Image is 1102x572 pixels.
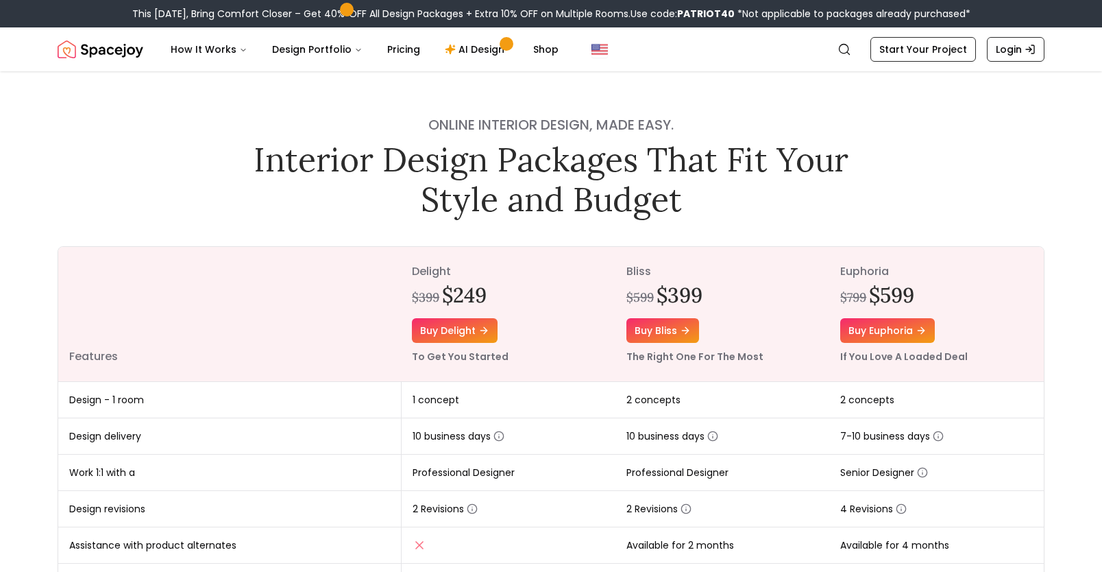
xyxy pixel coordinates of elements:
span: 7-10 business days [840,429,944,443]
span: Professional Designer [413,466,515,479]
span: 2 concepts [626,393,681,407]
div: $599 [626,288,654,307]
h4: Online interior design, made easy. [244,115,858,134]
button: How It Works [160,36,258,63]
span: 10 business days [626,429,718,443]
small: If You Love A Loaded Deal [840,350,968,364]
span: 1 concept [413,393,459,407]
nav: Main [160,36,570,63]
a: Pricing [376,36,431,63]
p: delight [412,263,604,280]
span: Senior Designer [840,466,928,479]
span: 10 business days [413,429,504,443]
span: Professional Designer [626,466,728,479]
div: $399 [412,288,439,307]
span: *Not applicable to packages already purchased* [735,7,970,21]
a: Login [987,37,1044,62]
td: Design - 1 room [58,382,401,418]
h2: $399 [657,283,702,307]
th: Features [58,247,401,382]
b: PATRIOT40 [677,7,735,21]
small: The Right One For The Most [626,350,763,364]
img: United States [591,41,608,58]
nav: Global [58,27,1044,71]
td: Available for 2 months [615,527,830,564]
span: 2 Revisions [626,502,691,516]
a: Start Your Project [870,37,976,62]
a: Spacejoy [58,36,143,63]
td: Available for 4 months [829,527,1044,564]
td: Work 1:1 with a [58,455,401,491]
button: Design Portfolio [261,36,374,63]
p: bliss [626,263,819,280]
a: Buy delight [412,318,498,343]
td: Design delivery [58,418,401,455]
h2: $599 [869,283,914,307]
h1: Interior Design Packages That Fit Your Style and Budget [244,140,858,219]
div: This [DATE], Bring Comfort Closer – Get 40% OFF All Design Packages + Extra 10% OFF on Multiple R... [132,7,970,21]
a: AI Design [434,36,519,63]
span: 4 Revisions [840,502,907,516]
p: euphoria [840,263,1033,280]
td: Design revisions [58,491,401,527]
a: Buy euphoria [840,318,935,343]
span: Use code: [630,7,735,21]
td: Assistance with product alternates [58,527,401,564]
span: 2 concepts [840,393,894,407]
a: Shop [522,36,570,63]
small: To Get You Started [412,350,509,364]
span: 2 Revisions [413,502,478,516]
img: Spacejoy Logo [58,36,143,63]
h2: $249 [442,283,487,307]
a: Buy bliss [626,318,699,343]
div: $799 [840,288,866,307]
